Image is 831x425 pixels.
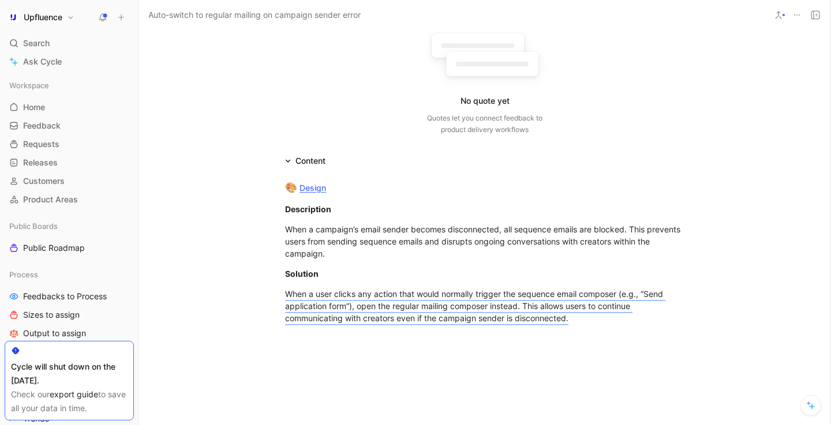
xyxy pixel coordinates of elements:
[23,120,61,131] span: Feedback
[5,136,134,153] a: Requests
[5,266,134,283] div: Process
[285,269,319,279] strong: Solution
[50,389,98,399] a: export guide
[285,182,297,193] span: 🎨
[23,157,58,168] span: Releases
[23,101,45,113] span: Home
[5,217,134,235] div: Public Boards
[5,325,134,342] a: Output to assign
[148,8,361,22] span: Auto-switch to regular mailing on campaign sender error
[295,154,325,168] div: Content
[8,12,19,23] img: Upfluence
[24,12,62,22] h1: Upfluence
[5,9,77,25] button: UpfluenceUpfluence
[5,77,134,94] div: Workspace
[5,99,134,116] a: Home
[9,269,38,280] span: Process
[5,191,134,208] a: Product Areas
[461,94,510,108] div: No quote yet
[5,306,134,324] a: Sizes to assign
[5,35,134,52] div: Search
[23,194,78,205] span: Product Areas
[300,183,326,193] a: Design
[5,154,134,171] a: Releases
[285,223,684,259] div: When a campaign’s email sender becomes disconnected, all sequence emails are blocked. This preven...
[23,309,80,321] span: Sizes to assign
[5,217,134,257] div: Public BoardsPublic Roadmap
[5,288,134,305] a: Feedbacks to Process
[9,220,58,232] span: Public Boards
[427,112,542,136] div: Quotes let you connect feedback to product delivery workflows
[23,138,59,150] span: Requests
[23,242,85,254] span: Public Roadmap
[285,289,665,323] mark: When a user clicks any action that would normally trigger the sequence email composer (e.g., “Sen...
[5,172,134,190] a: Customers
[5,239,134,257] a: Public Roadmap
[23,55,62,69] span: Ask Cycle
[23,36,50,50] span: Search
[23,175,65,187] span: Customers
[11,360,128,388] div: Cycle will shut down on the [DATE].
[5,266,134,360] div: ProcessFeedbacks to ProcessSizes to assignOutput to assignBusiness Focus to assign
[285,204,331,214] strong: Description
[5,117,134,134] a: Feedback
[11,388,128,415] div: Check our to save all your data in time.
[23,291,107,302] span: Feedbacks to Process
[5,53,134,70] a: Ask Cycle
[23,328,86,339] span: Output to assign
[9,80,49,91] span: Workspace
[280,154,330,168] div: Content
